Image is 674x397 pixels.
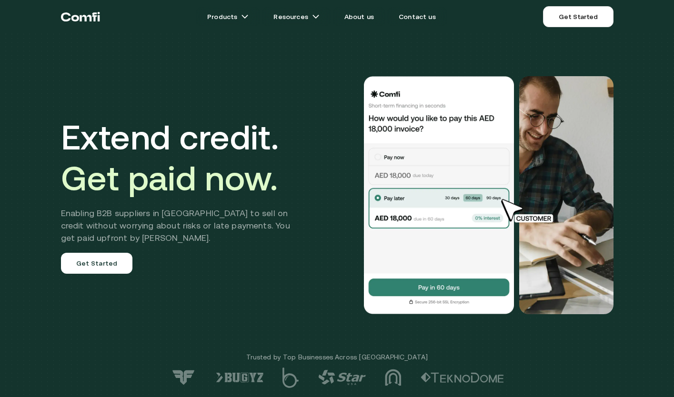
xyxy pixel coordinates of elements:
[61,253,133,274] a: Get Started
[61,117,304,198] h1: Extend credit.
[421,372,504,383] img: logo-2
[241,13,249,20] img: arrow icons
[61,2,100,31] a: Return to the top of the Comfi home page
[543,6,613,27] a: Get Started
[519,76,614,314] img: Would you like to pay this AED 18,000.00 invoice?
[61,207,304,244] h2: Enabling B2B suppliers in [GEOGRAPHIC_DATA] to sell on credit without worrying about risks or lat...
[262,7,331,26] a: Resourcesarrow icons
[282,367,299,388] img: logo-5
[61,159,278,198] span: Get paid now.
[494,198,564,224] img: cursor
[171,369,197,386] img: logo-7
[318,370,366,385] img: logo-4
[363,76,515,314] img: Would you like to pay this AED 18,000.00 invoice?
[333,7,385,26] a: About us
[216,372,263,383] img: logo-6
[196,7,260,26] a: Productsarrow icons
[387,7,447,26] a: Contact us
[385,369,402,386] img: logo-3
[312,13,320,20] img: arrow icons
